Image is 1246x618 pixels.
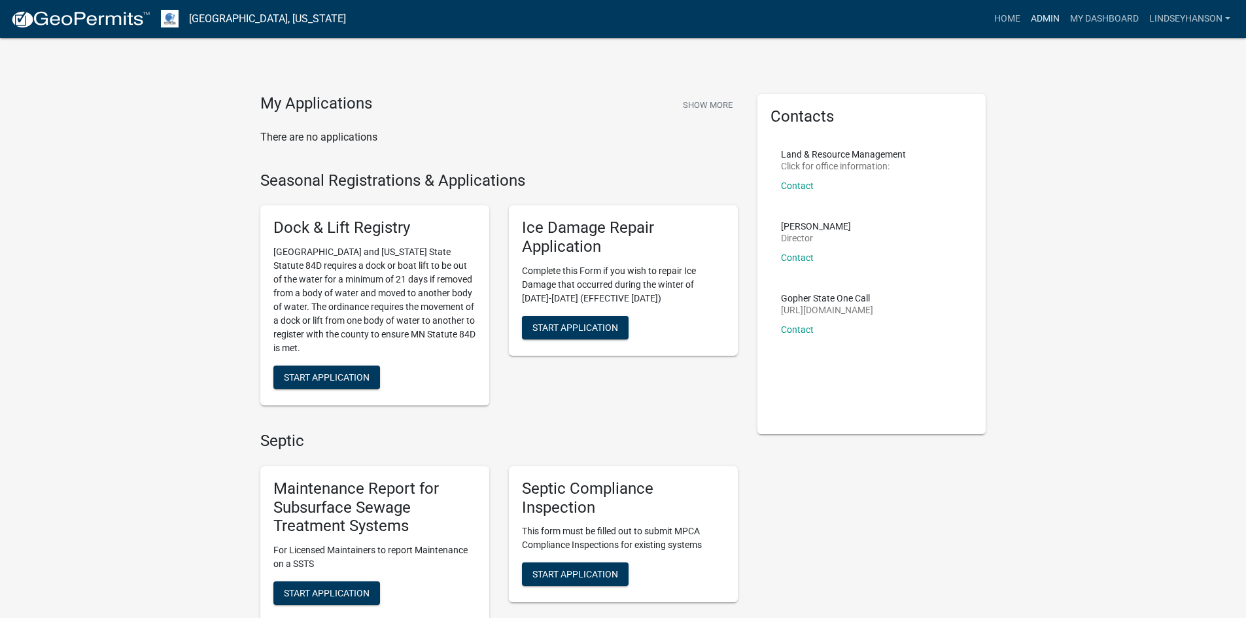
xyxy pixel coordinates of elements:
a: Lindseyhanson [1144,7,1236,31]
a: Admin [1026,7,1065,31]
p: [PERSON_NAME] [781,222,851,231]
h4: My Applications [260,94,372,114]
a: Contact [781,324,814,335]
span: Start Application [532,322,618,332]
p: This form must be filled out to submit MPCA Compliance Inspections for existing systems [522,524,725,552]
p: Director [781,233,851,243]
button: Start Application [273,581,380,605]
button: Start Application [522,316,629,339]
span: Start Application [284,372,370,383]
h5: Contacts [770,107,973,126]
p: For Licensed Maintainers to report Maintenance on a SSTS [273,543,476,571]
button: Start Application [273,366,380,389]
button: Start Application [522,562,629,586]
p: [GEOGRAPHIC_DATA] and [US_STATE] State Statute 84D requires a dock or boat lift to be out of the ... [273,245,476,355]
p: Land & Resource Management [781,150,906,159]
h4: Septic [260,432,738,451]
p: [URL][DOMAIN_NAME] [781,305,873,315]
p: Click for office information: [781,162,906,171]
span: Start Application [532,569,618,579]
img: Otter Tail County, Minnesota [161,10,179,27]
p: Complete this Form if you wish to repair Ice Damage that occurred during the winter of [DATE]-[DA... [522,264,725,305]
h5: Dock & Lift Registry [273,218,476,237]
a: Contact [781,180,814,191]
p: Gopher State One Call [781,294,873,303]
h5: Maintenance Report for Subsurface Sewage Treatment Systems [273,479,476,536]
button: Show More [678,94,738,116]
span: Start Application [284,588,370,598]
h5: Septic Compliance Inspection [522,479,725,517]
h5: Ice Damage Repair Application [522,218,725,256]
h4: Seasonal Registrations & Applications [260,171,738,190]
a: My Dashboard [1065,7,1144,31]
p: There are no applications [260,129,738,145]
a: Home [989,7,1026,31]
a: Contact [781,252,814,263]
a: [GEOGRAPHIC_DATA], [US_STATE] [189,8,346,30]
